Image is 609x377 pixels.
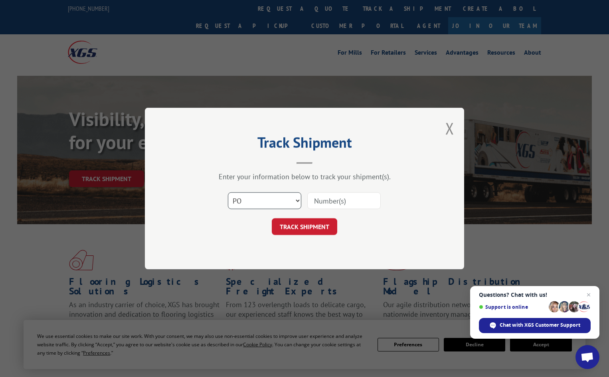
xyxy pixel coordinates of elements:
[272,218,337,235] button: TRACK SHIPMENT
[575,345,599,369] a: Open chat
[445,118,454,139] button: Close modal
[479,318,591,333] span: Chat with XGS Customer Support
[479,292,591,298] span: Questions? Chat with us!
[185,172,424,181] div: Enter your information below to track your shipment(s).
[307,192,381,209] input: Number(s)
[479,304,546,310] span: Support is online
[185,137,424,152] h2: Track Shipment
[500,322,580,329] span: Chat with XGS Customer Support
